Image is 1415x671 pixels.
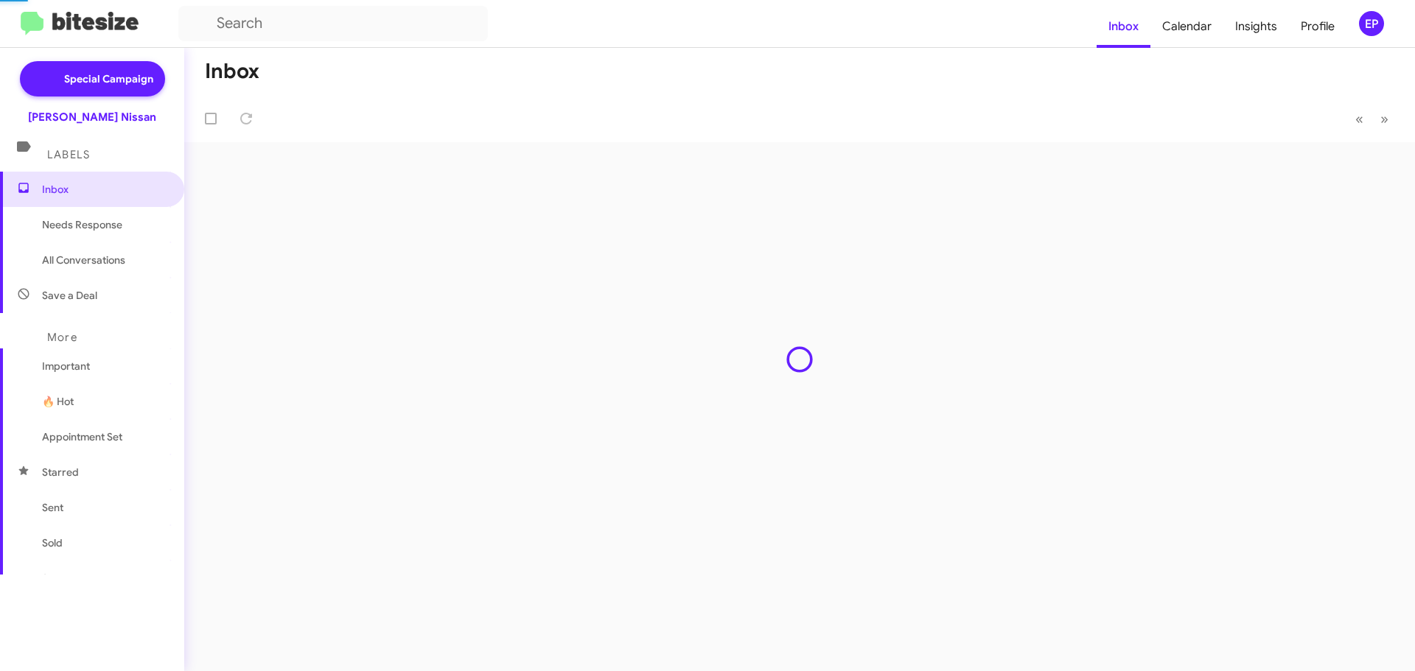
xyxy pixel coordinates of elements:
span: Starred [42,465,79,479]
span: Save a Deal [42,288,97,303]
span: Labels [47,148,90,161]
span: Sold Responded [42,571,120,586]
span: Inbox [42,182,167,197]
span: Sent [42,500,63,515]
span: Appointment Set [42,429,122,444]
span: » [1380,110,1388,128]
nav: Page navigation example [1347,104,1397,134]
a: Insights [1223,5,1289,48]
span: Needs Response [42,217,167,232]
h1: Inbox [205,60,259,83]
span: Important [42,359,167,373]
a: Inbox [1097,5,1150,48]
div: EP [1359,11,1384,36]
a: Calendar [1150,5,1223,48]
span: More [47,331,77,344]
button: Next [1372,104,1397,134]
div: [PERSON_NAME] Nissan [28,110,156,124]
a: Special Campaign [20,61,165,96]
button: Previous [1346,104,1372,134]
a: Profile [1289,5,1346,48]
span: 🔥 Hot [42,394,74,409]
span: Sold [42,535,63,550]
span: « [1355,110,1363,128]
span: All Conversations [42,253,125,267]
span: Special Campaign [64,71,153,86]
button: EP [1346,11,1399,36]
input: Search [178,6,488,41]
